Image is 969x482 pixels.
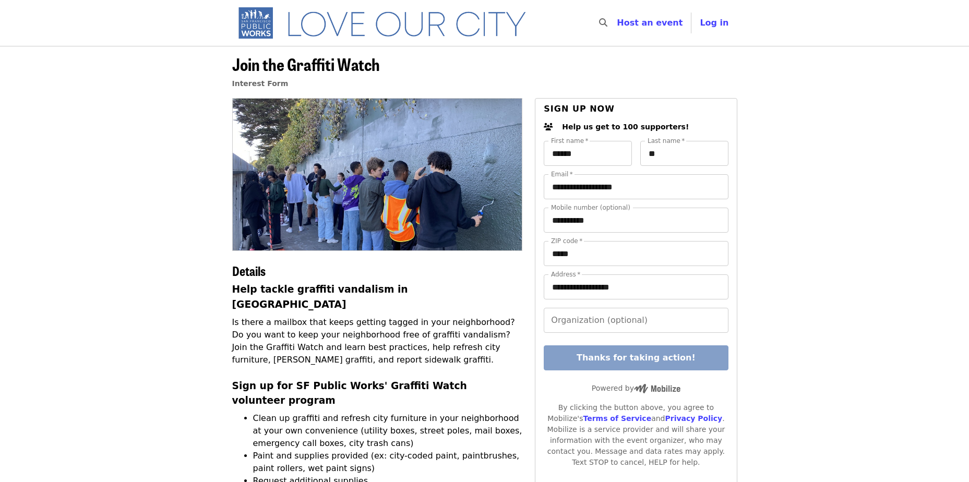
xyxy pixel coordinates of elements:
label: Last name [648,138,685,144]
span: Help us get to 100 supporters! [562,123,689,131]
label: Email [551,171,573,177]
label: Address [551,271,580,278]
h3: Sign up for SF Public Works' Graffiti Watch volunteer program [232,379,523,408]
a: Privacy Policy [665,414,722,423]
img: Join the Graffiti Watch organized by SF Public Works [233,99,522,250]
button: Log in [691,13,737,33]
label: First name [551,138,589,144]
p: Is there a mailbox that keeps getting tagged in your neighborhood? Do you want to keep your neigh... [232,316,523,366]
a: Terms of Service [583,414,651,423]
label: Mobile number (optional) [551,204,630,211]
i: users icon [544,123,553,131]
div: By clicking the button above, you agree to Mobilize's and . Mobilize is a service provider and wi... [544,402,728,468]
img: Powered by Mobilize [634,384,680,393]
input: Organization (optional) [544,308,728,333]
li: Paint and supplies provided (ex: city-coded paint, paintbrushes, paint rollers, wet paint signs) [253,450,523,475]
span: Details [232,261,266,280]
input: Last name [640,141,728,166]
span: Log in [700,18,728,28]
button: Thanks for taking action! [544,345,728,370]
input: First name [544,141,632,166]
label: ZIP code [551,238,582,244]
h3: Help tackle graffiti vandalism in [GEOGRAPHIC_DATA] [232,282,523,311]
input: Address [544,274,728,299]
img: SF Public Works - Home [232,6,542,40]
a: Interest Form [232,79,289,88]
span: Join the Graffiti Watch [232,52,380,76]
i: search icon [599,18,607,28]
span: Powered by [592,384,680,392]
input: Search [614,10,622,35]
span: Sign up now [544,104,615,114]
input: ZIP code [544,241,728,266]
a: Host an event [617,18,683,28]
li: Clean up graffiti and refresh city furniture in your neighborhood at your own convenience (utilit... [253,412,523,450]
input: Mobile number (optional) [544,208,728,233]
input: Email [544,174,728,199]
